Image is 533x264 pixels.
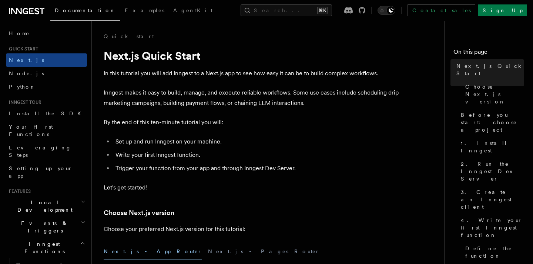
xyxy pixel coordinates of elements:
span: Home [9,30,30,37]
a: Define the function [462,242,524,263]
p: In this tutorial you will add Inngest to a Next.js app to see how easy it can be to build complex... [104,68,400,79]
span: AgentKit [173,7,212,13]
span: Install the SDK [9,110,86,116]
li: Trigger your function from your app and through Inngest Dev Server. [113,163,400,174]
p: Let's get started! [104,182,400,193]
button: Local Development [6,196,87,217]
button: Inngest Functions [6,237,87,258]
a: AgentKit [169,2,217,20]
span: 2. Run the Inngest Dev Server [461,160,524,182]
a: 3. Create an Inngest client [458,185,524,214]
a: Documentation [50,2,120,21]
a: Your first Functions [6,120,87,141]
a: Examples [120,2,169,20]
a: Next.js Quick Start [453,59,524,80]
span: Documentation [55,7,116,13]
span: Next.js [9,57,44,63]
span: Local Development [6,199,81,214]
span: Before you start: choose a project [461,111,524,133]
a: 4. Write your first Inngest function [458,214,524,242]
span: 3. Create an Inngest client [461,188,524,211]
span: Inngest Functions [6,240,80,255]
span: Define the function [465,245,524,260]
span: Node.js [9,70,44,76]
span: Your first Functions [9,124,53,137]
span: 4. Write your first Inngest function [461,217,524,239]
li: Write your first Inngest function. [113,150,400,160]
span: Next.js Quick Start [456,62,524,77]
span: Quick start [6,46,38,52]
button: Next.js - App Router [104,243,202,260]
a: 1. Install Inngest [458,136,524,157]
a: Install the SDK [6,107,87,120]
span: Leveraging Steps [9,145,71,158]
a: Contact sales [408,4,475,16]
button: Search...⌘K [241,4,332,16]
button: Next.js - Pages Router [208,243,320,260]
a: Sign Up [478,4,527,16]
span: Features [6,188,31,194]
a: Next.js [6,53,87,67]
a: Quick start [104,33,154,40]
span: Python [9,84,36,90]
span: Examples [125,7,164,13]
span: 1. Install Inngest [461,139,524,154]
span: Choose Next.js version [465,83,524,105]
a: Home [6,27,87,40]
h1: Next.js Quick Start [104,49,400,62]
a: Node.js [6,67,87,80]
button: Toggle dark mode [378,6,395,15]
p: By the end of this ten-minute tutorial you will: [104,117,400,128]
span: Events & Triggers [6,220,81,234]
a: Choose Next.js version [462,80,524,108]
span: Setting up your app [9,165,73,179]
span: Inngest tour [6,99,41,105]
button: Events & Triggers [6,217,87,237]
kbd: ⌘K [317,7,328,14]
a: Choose Next.js version [104,208,174,218]
a: Setting up your app [6,162,87,182]
a: 2. Run the Inngest Dev Server [458,157,524,185]
a: Before you start: choose a project [458,108,524,136]
a: Python [6,80,87,93]
li: Set up and run Inngest on your machine. [113,136,400,147]
a: Leveraging Steps [6,141,87,162]
p: Inngest makes it easy to build, manage, and execute reliable workflows. Some use cases include sc... [104,88,400,108]
h4: On this page [453,47,524,59]
p: Choose your preferred Next.js version for this tutorial: [104,224,400,234]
